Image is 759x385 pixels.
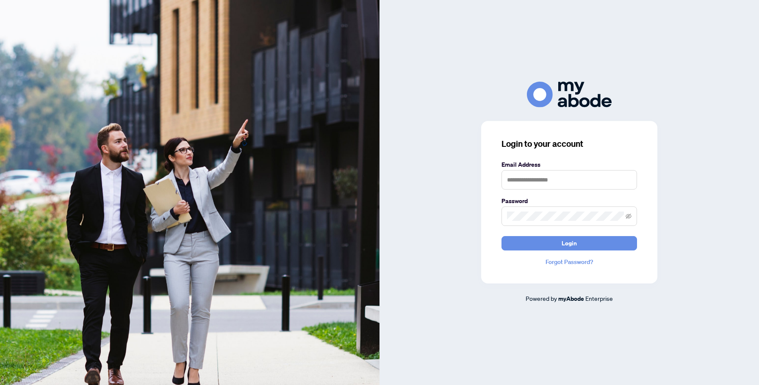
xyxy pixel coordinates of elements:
label: Password [501,196,637,206]
a: Forgot Password? [501,257,637,267]
a: myAbode [558,294,584,303]
span: Enterprise [585,294,613,302]
h3: Login to your account [501,138,637,150]
span: eye-invisible [626,213,632,219]
img: ma-logo [527,82,612,107]
button: Login [501,236,637,250]
span: Login [562,236,577,250]
span: Powered by [526,294,557,302]
label: Email Address [501,160,637,169]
